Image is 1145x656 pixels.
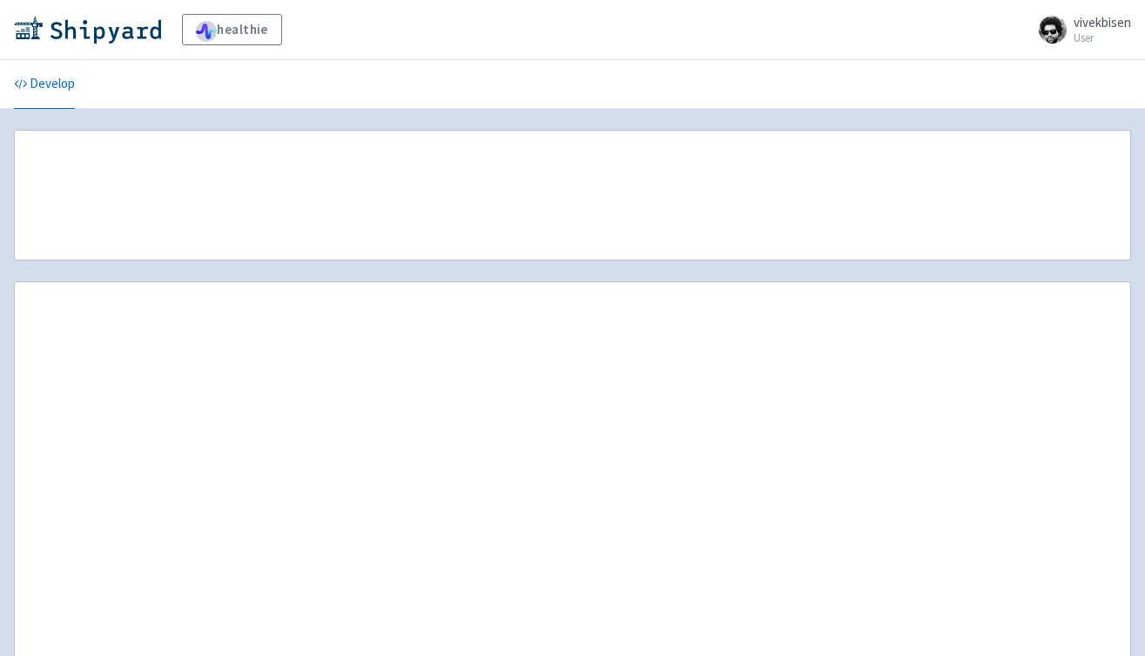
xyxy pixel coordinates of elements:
[182,14,282,45] a: healthie
[1074,14,1131,30] span: vivekbisen
[14,60,75,109] a: Develop
[1074,32,1131,44] small: User
[1028,16,1131,44] a: vivekbisen User
[14,16,161,44] img: Shipyard logo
